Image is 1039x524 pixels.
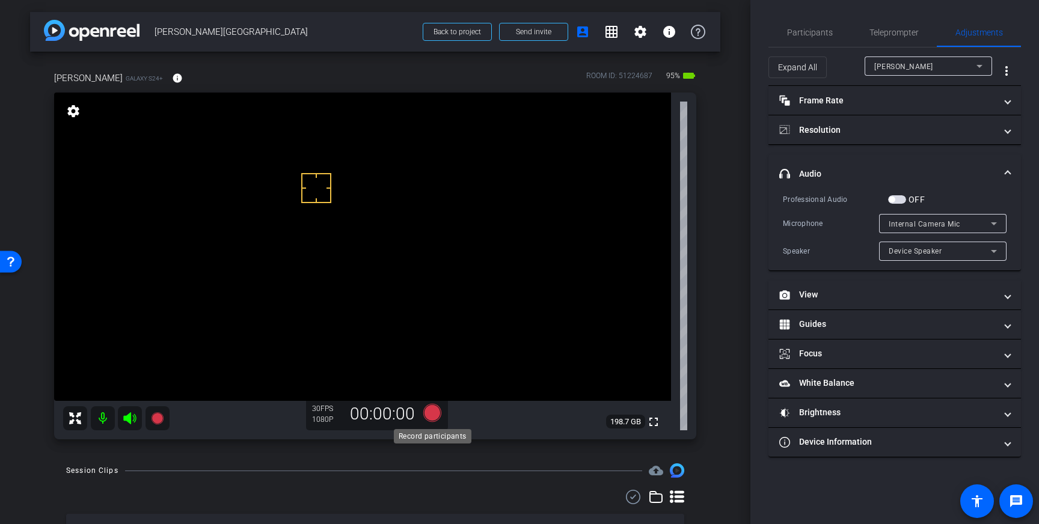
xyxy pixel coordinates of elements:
mat-panel-title: Guides [779,318,996,331]
mat-panel-title: Focus [779,347,996,360]
span: Expand All [778,56,817,79]
mat-expansion-panel-header: Audio [768,154,1021,193]
mat-expansion-panel-header: Focus [768,340,1021,368]
span: FPS [320,404,333,413]
mat-expansion-panel-header: Guides [768,310,1021,339]
span: Participants [787,28,833,37]
mat-panel-title: Brightness [779,406,996,419]
div: Audio [768,193,1021,270]
mat-panel-title: White Balance [779,377,996,389]
img: app-logo [44,20,139,41]
span: Galaxy S24+ [126,74,163,83]
mat-icon: account_box [575,25,590,39]
span: Device Speaker [889,247,942,255]
div: Record participants [394,429,471,443]
mat-icon: battery_std [682,69,696,83]
span: Adjustments [955,28,1003,37]
mat-icon: more_vert [999,64,1014,78]
mat-icon: cloud_upload [649,463,663,478]
mat-icon: settings [65,104,82,118]
mat-expansion-panel-header: Brightness [768,398,1021,427]
mat-expansion-panel-header: View [768,281,1021,309]
button: Back to project [423,23,492,41]
span: 95% [664,66,682,85]
span: [PERSON_NAME] [874,62,933,71]
mat-expansion-panel-header: Resolution [768,115,1021,144]
mat-icon: fullscreen [646,415,661,429]
div: 00:00:00 [342,404,423,424]
mat-panel-title: Audio [779,168,996,180]
mat-panel-title: Device Information [779,436,996,448]
div: ROOM ID: 51224687 [586,70,652,88]
img: Session clips [670,463,684,478]
span: Send invite [516,27,551,37]
span: Internal Camera Mic [889,220,960,228]
mat-expansion-panel-header: Device Information [768,428,1021,457]
div: Speaker [783,245,879,257]
span: Destinations for your clips [649,463,663,478]
div: Professional Audio [783,193,888,206]
span: Back to project [434,28,481,36]
div: Microphone [783,218,879,230]
mat-panel-title: View [779,288,996,301]
mat-icon: accessibility [970,494,984,508]
div: 1080P [312,415,342,424]
span: [PERSON_NAME][GEOGRAPHIC_DATA] [155,20,415,44]
button: Expand All [768,56,827,78]
mat-expansion-panel-header: Frame Rate [768,86,1021,115]
button: Send invite [499,23,568,41]
label: OFF [906,193,925,206]
mat-expansion-panel-header: White Balance [768,369,1021,398]
mat-icon: info [172,73,183,84]
button: More Options for Adjustments Panel [992,56,1021,85]
mat-panel-title: Resolution [779,124,996,136]
span: [PERSON_NAME] [54,72,123,85]
mat-icon: message [1009,494,1023,508]
span: 198.7 GB [606,415,645,429]
mat-icon: info [662,25,676,39]
mat-icon: grid_on [604,25,619,39]
div: Session Clips [66,465,118,477]
div: 30 [312,404,342,413]
span: Teleprompter [869,28,919,37]
mat-panel-title: Frame Rate [779,94,996,107]
mat-icon: settings [633,25,648,39]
